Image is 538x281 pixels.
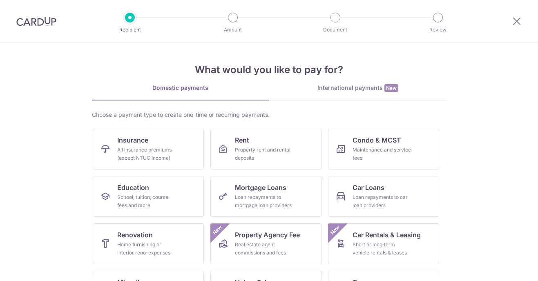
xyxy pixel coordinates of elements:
[117,135,148,145] span: Insurance
[210,223,224,237] span: New
[93,129,204,169] a: InsuranceAll insurance premiums (except NTUC Income)
[328,223,342,237] span: New
[235,193,294,210] div: Loan repayments to mortgage loan providers
[210,223,321,264] a: Property Agency FeeReal estate agent commissions and feesNew
[305,26,366,34] p: Document
[328,129,439,169] a: Condo & MCSTMaintenance and service fees
[235,230,300,240] span: Property Agency Fee
[408,26,468,34] p: Review
[353,230,421,240] span: Car Rentals & Leasing
[93,176,204,217] a: EducationSchool, tuition, course fees and more
[117,183,149,192] span: Education
[93,223,204,264] a: RenovationHome furnishing or interior reno-expenses
[210,129,321,169] a: RentProperty rent and rental deposits
[117,230,153,240] span: Renovation
[235,135,249,145] span: Rent
[117,193,176,210] div: School, tuition, course fees and more
[117,146,176,162] div: All insurance premiums (except NTUC Income)
[353,183,384,192] span: Car Loans
[92,111,446,119] div: Choose a payment type to create one-time or recurring payments.
[203,26,263,34] p: Amount
[100,26,160,34] p: Recipient
[210,176,321,217] a: Mortgage LoansLoan repayments to mortgage loan providers
[92,62,446,77] h4: What would you like to pay for?
[353,241,411,257] div: Short or long‑term vehicle rentals & leases
[235,183,286,192] span: Mortgage Loans
[353,193,411,210] div: Loan repayments to car loan providers
[269,84,446,92] div: International payments
[235,241,294,257] div: Real estate agent commissions and fees
[328,176,439,217] a: Car LoansLoan repayments to car loan providers
[92,84,269,92] div: Domestic payments
[16,16,56,26] img: CardUp
[235,146,294,162] div: Property rent and rental deposits
[384,84,398,92] span: New
[328,223,439,264] a: Car Rentals & LeasingShort or long‑term vehicle rentals & leasesNew
[117,241,176,257] div: Home furnishing or interior reno-expenses
[353,146,411,162] div: Maintenance and service fees
[353,135,401,145] span: Condo & MCST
